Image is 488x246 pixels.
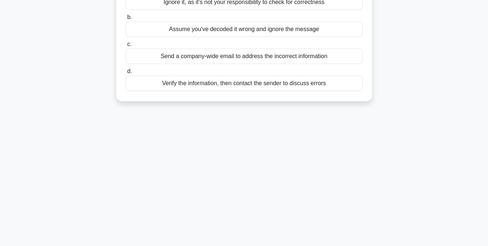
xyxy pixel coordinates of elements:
div: Verify the information, then contact the sender to discuss errors [126,76,363,91]
div: Send a company-wide email to address the incorrect information [126,49,363,64]
span: b. [127,14,132,20]
span: c. [127,41,132,47]
div: Assume you've decoded it wrong and ignore the message [126,22,363,37]
span: d. [127,68,132,74]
